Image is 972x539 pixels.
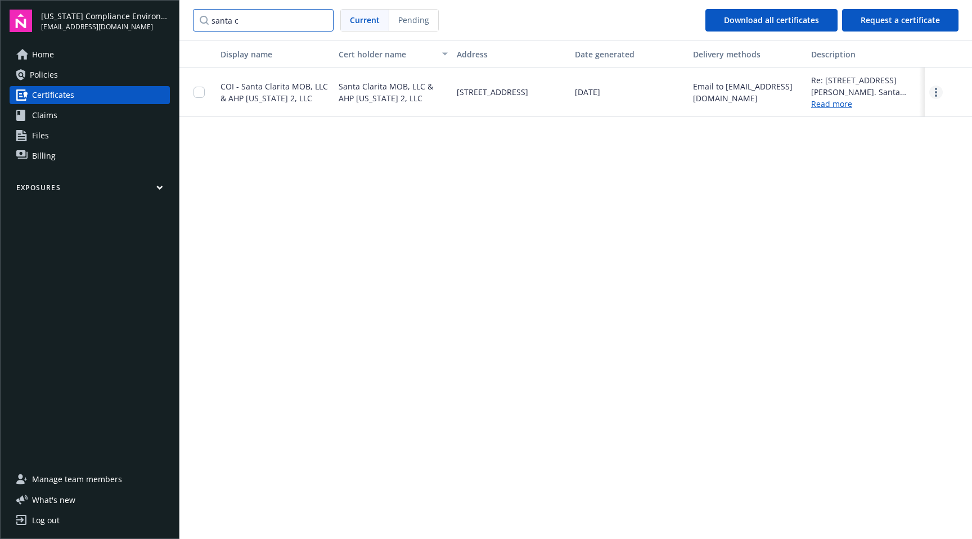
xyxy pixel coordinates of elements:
span: Claims [32,106,57,124]
a: Claims [10,106,170,124]
a: Certificates [10,86,170,104]
span: Files [32,127,49,145]
a: Manage team members [10,470,170,488]
a: more [929,86,943,99]
input: Filter certificates... [193,9,334,32]
div: Email to [EMAIL_ADDRESS][DOMAIN_NAME] [693,80,802,104]
span: COI - Santa Clarita MOB, LLC & AHP [US_STATE] 2, LLC [220,81,328,104]
button: Date generated [570,41,688,68]
span: Santa Clarita MOB, LLC & AHP [US_STATE] 2, LLC [339,80,448,104]
div: Date generated [575,48,684,60]
span: Pending [389,10,438,31]
div: Re: [STREET_ADDRESS][PERSON_NAME]. Santa Clarita MOB, LLC and AHP [US_STATE] 2, LLC are included ... [811,74,920,98]
button: [US_STATE] Compliance Environmental, LLC[EMAIL_ADDRESS][DOMAIN_NAME] [41,10,170,32]
a: Files [10,127,170,145]
a: Billing [10,147,170,165]
input: Toggle Row Selected [193,87,205,98]
div: Display name [220,48,330,60]
a: Policies [10,66,170,84]
span: [STREET_ADDRESS] [457,86,528,98]
button: Cert holder name [334,41,452,68]
div: Description [811,48,920,60]
span: Current [350,14,380,26]
button: Address [452,41,570,68]
span: [US_STATE] Compliance Environmental, LLC [41,10,170,22]
button: Exposures [10,183,170,197]
img: navigator-logo.svg [10,10,32,32]
button: What's new [10,494,93,506]
button: Download all certificates [705,9,838,32]
a: Home [10,46,170,64]
span: What ' s new [32,494,75,506]
div: Download all certificates [724,10,819,31]
div: Cert holder name [339,48,435,60]
div: Log out [32,511,60,529]
button: Display name [216,41,334,68]
button: Request a certificate [842,9,958,32]
span: Request a certificate [861,15,940,25]
button: Delivery methods [688,41,807,68]
span: [DATE] [575,86,600,98]
div: Delivery methods [693,48,802,60]
span: Manage team members [32,470,122,488]
a: Read more [811,98,920,110]
span: Billing [32,147,56,165]
div: Address [457,48,566,60]
button: Description [807,41,925,68]
span: Pending [398,14,429,26]
span: Home [32,46,54,64]
span: [EMAIL_ADDRESS][DOMAIN_NAME] [41,22,170,32]
span: Certificates [32,86,74,104]
span: Policies [30,66,58,84]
